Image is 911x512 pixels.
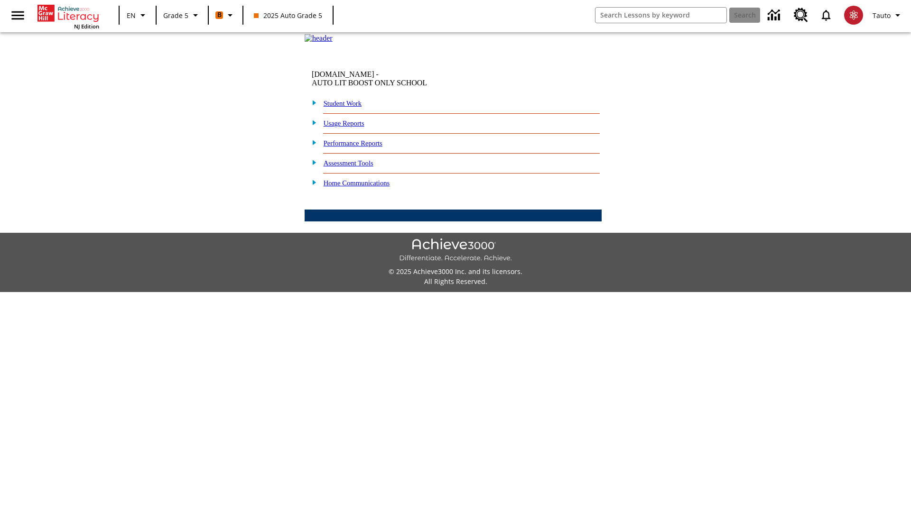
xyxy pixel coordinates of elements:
[163,10,188,20] span: Grade 5
[844,6,863,25] img: avatar image
[307,178,317,186] img: plus.gif
[4,1,32,29] button: Open side menu
[122,7,153,24] button: Language: EN, Select a language
[312,70,486,87] td: [DOMAIN_NAME] -
[324,100,362,107] a: Student Work
[595,8,726,23] input: search field
[74,23,99,30] span: NJ Edition
[127,10,136,20] span: EN
[873,10,891,20] span: Tauto
[217,9,222,21] span: B
[307,118,317,127] img: plus.gif
[307,158,317,166] img: plus.gif
[307,138,317,146] img: plus.gif
[37,3,99,30] div: Home
[399,238,512,263] img: Achieve3000 Differentiate Accelerate Achieve
[838,3,869,27] button: Select a new avatar
[324,139,382,147] a: Performance Reports
[324,179,390,187] a: Home Communications
[762,2,788,28] a: Data Center
[814,3,838,27] a: Notifications
[788,2,814,28] a: Resource Center, Will open in new tab
[324,119,364,127] a: Usage Reports
[159,7,205,24] button: Grade: Grade 5, Select a grade
[869,7,907,24] button: Profile/Settings
[307,98,317,107] img: plus.gif
[212,7,240,24] button: Boost Class color is orange. Change class color
[312,79,427,87] nobr: AUTO LIT BOOST ONLY SCHOOL
[254,10,322,20] span: 2025 Auto Grade 5
[305,34,333,43] img: header
[324,159,373,167] a: Assessment Tools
